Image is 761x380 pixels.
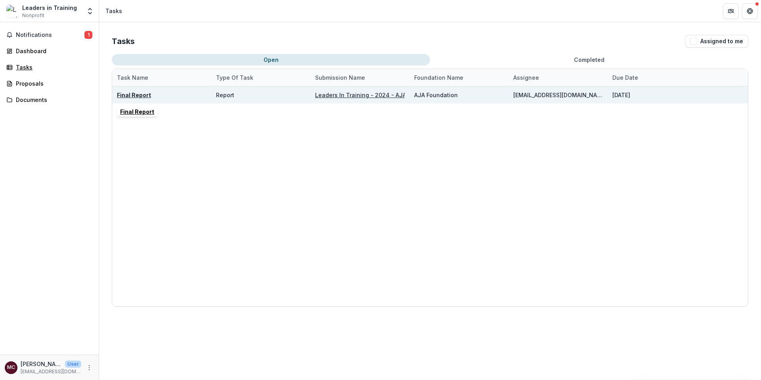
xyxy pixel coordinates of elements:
a: Tasks [3,61,96,74]
div: Due Date [608,69,707,86]
div: Tasks [105,7,122,15]
div: Task Name [112,73,153,82]
button: More [84,363,94,372]
a: Dashboard [3,44,96,58]
a: Final Report [117,92,151,98]
button: Assigned to me [685,35,748,48]
div: Report [216,91,234,99]
div: Foundation Name [409,69,509,86]
span: 1 [84,31,92,39]
div: Dashboard [16,47,89,55]
nav: breadcrumb [102,5,125,17]
h2: Tasks [112,36,135,46]
div: Martha Castillo [7,365,15,370]
div: Task Name [112,69,211,86]
button: Open entity switcher [84,3,96,19]
div: Foundation Name [409,73,468,82]
div: Type of Task [211,69,310,86]
a: Documents [3,93,96,106]
button: Partners [723,3,739,19]
div: Documents [16,96,89,104]
div: [EMAIL_ADDRESS][DOMAIN_NAME] [513,91,603,99]
div: AJA Foundation [414,91,458,99]
div: Tasks [16,63,89,71]
span: Notifications [16,32,84,38]
div: Due Date [608,73,643,82]
div: Assignee [509,73,544,82]
p: [EMAIL_ADDRESS][DOMAIN_NAME] [21,368,81,375]
a: Leaders In Training - 2024 - AJA Foundation Grant Application [315,92,489,98]
a: Proposals [3,77,96,90]
button: Get Help [742,3,758,19]
p: User [65,361,81,368]
div: Leaders in Training [22,4,77,12]
p: [PERSON_NAME] [21,360,62,368]
span: Nonprofit [22,12,44,19]
div: Assignee [509,69,608,86]
button: Open [112,54,430,65]
div: Proposals [16,79,89,88]
div: Submission Name [310,69,409,86]
div: [DATE] [612,91,630,99]
div: Submission Name [310,73,370,82]
img: Leaders in Training [6,5,19,17]
button: Completed [430,54,748,65]
button: Notifications1 [3,29,96,41]
div: Type of Task [211,73,258,82]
